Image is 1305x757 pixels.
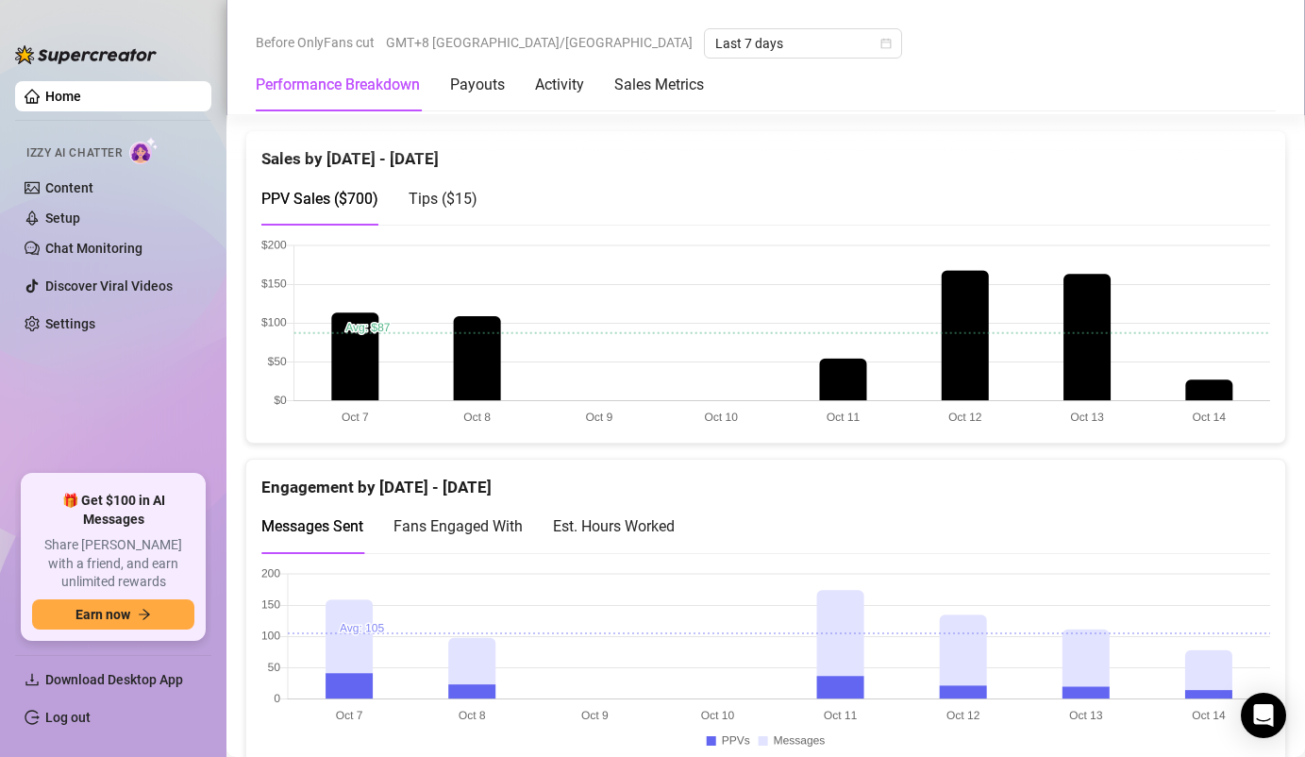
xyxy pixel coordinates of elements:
[45,89,81,104] a: Home
[25,672,40,687] span: download
[535,74,584,96] div: Activity
[261,460,1270,500] div: Engagement by [DATE] - [DATE]
[32,599,194,630] button: Earn nowarrow-right
[256,74,420,96] div: Performance Breakdown
[386,28,693,57] span: GMT+8 [GEOGRAPHIC_DATA]/[GEOGRAPHIC_DATA]
[715,29,891,58] span: Last 7 days
[26,144,122,162] span: Izzy AI Chatter
[45,672,183,687] span: Download Desktop App
[15,45,157,64] img: logo-BBDzfeDw.svg
[614,74,704,96] div: Sales Metrics
[32,536,194,592] span: Share [PERSON_NAME] with a friend, and earn unlimited rewards
[138,608,151,621] span: arrow-right
[45,278,173,294] a: Discover Viral Videos
[1241,693,1286,738] div: Open Intercom Messenger
[261,131,1270,172] div: Sales by [DATE] - [DATE]
[261,517,363,535] span: Messages Sent
[45,710,91,725] a: Log out
[880,38,892,49] span: calendar
[553,514,675,538] div: Est. Hours Worked
[32,492,194,529] span: 🎁 Get $100 in AI Messages
[45,180,93,195] a: Content
[450,74,505,96] div: Payouts
[45,316,95,331] a: Settings
[45,241,142,256] a: Chat Monitoring
[75,607,130,622] span: Earn now
[45,210,80,226] a: Setup
[256,28,375,57] span: Before OnlyFans cut
[129,137,159,164] img: AI Chatter
[409,190,477,208] span: Tips ( $15 )
[261,190,378,208] span: PPV Sales ( $700 )
[393,517,523,535] span: Fans Engaged With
